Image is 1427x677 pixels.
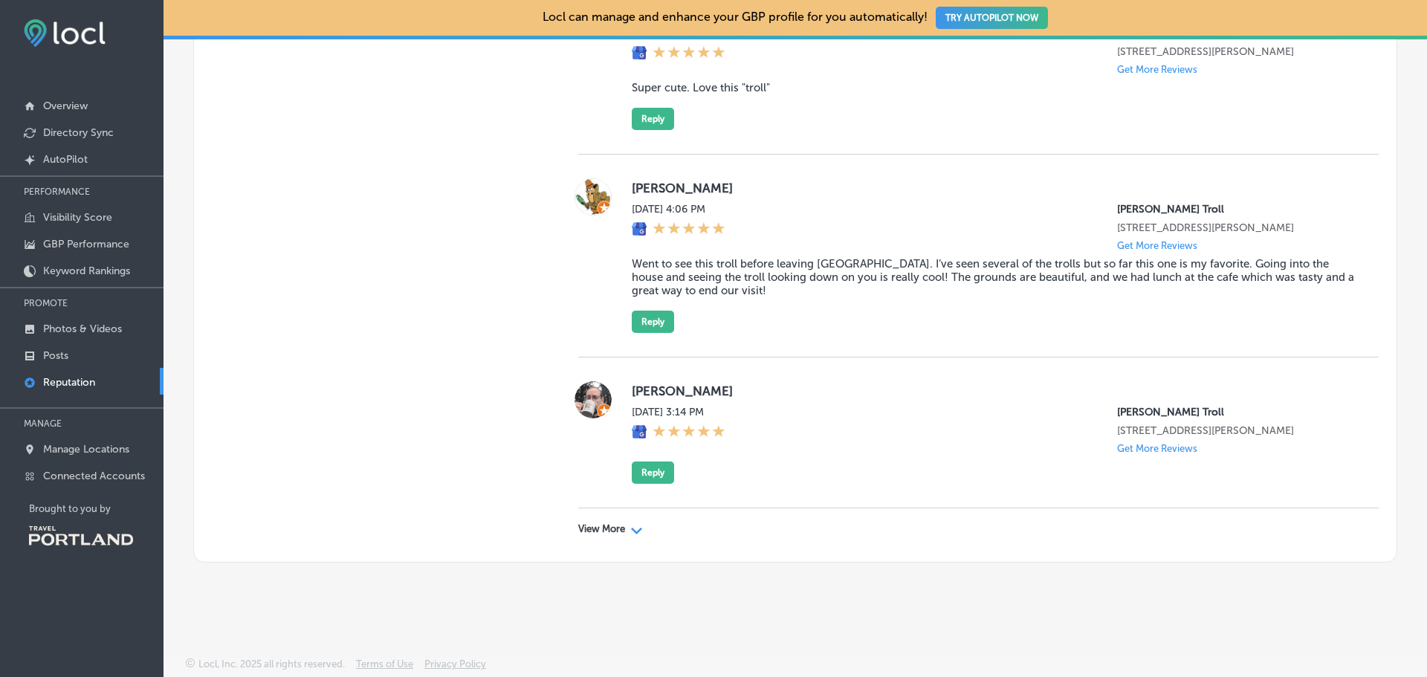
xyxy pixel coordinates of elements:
[1117,424,1355,437] p: 8800 SW Oleson Rd
[632,311,674,333] button: Reply
[43,443,129,456] p: Manage Locations
[43,376,95,389] p: Reputation
[43,100,88,112] p: Overview
[632,181,1355,195] label: [PERSON_NAME]
[1117,240,1197,251] p: Get More Reviews
[1117,221,1355,234] p: 8800 SW Oleson Rd
[43,153,88,166] p: AutoPilot
[1117,203,1355,216] p: Ole Bolle Troll
[653,221,725,238] div: 5 Stars
[43,126,114,139] p: Directory Sync
[632,81,1355,94] blockquote: Super cute. Love this "troll"
[578,523,625,535] p: View More
[632,461,674,484] button: Reply
[43,323,122,335] p: Photos & Videos
[43,265,130,277] p: Keyword Rankings
[43,211,112,224] p: Visibility Score
[936,7,1048,29] button: TRY AUTOPILOT NOW
[1117,443,1197,454] p: Get More Reviews
[1117,64,1197,75] p: Get More Reviews
[632,383,1355,398] label: [PERSON_NAME]
[1117,45,1355,58] p: 8800 SW Oleson Rd
[29,503,164,514] p: Brought to you by
[24,19,106,47] img: fda3e92497d09a02dc62c9cd864e3231.png
[43,238,129,250] p: GBP Performance
[43,349,68,362] p: Posts
[632,257,1355,297] blockquote: Went to see this troll before leaving [GEOGRAPHIC_DATA]. I’ve seen several of the trolls but so f...
[29,526,133,545] img: Travel Portland
[43,470,145,482] p: Connected Accounts
[653,424,725,441] div: 5 Stars
[424,658,486,677] a: Privacy Policy
[198,658,345,670] p: Locl, Inc. 2025 all rights reserved.
[653,45,725,62] div: 5 Stars
[632,203,725,216] label: [DATE] 4:06 PM
[632,406,725,418] label: [DATE] 3:14 PM
[632,108,674,130] button: Reply
[356,658,413,677] a: Terms of Use
[1117,406,1355,418] p: Ole Bolle Troll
